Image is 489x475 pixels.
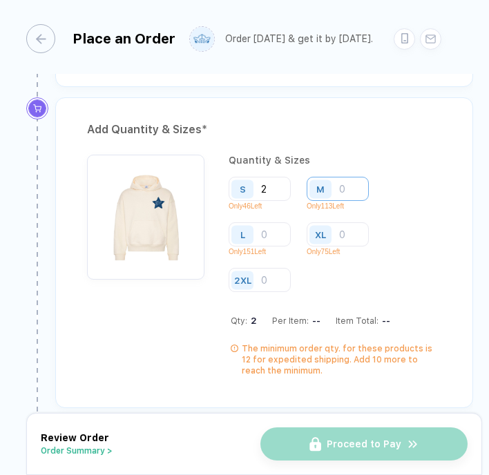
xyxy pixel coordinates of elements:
[240,229,245,240] div: L
[336,316,390,326] div: Item Total:
[378,316,390,326] div: --
[190,27,214,51] img: user profile
[41,432,109,443] span: Review Order
[87,119,441,141] div: Add Quantity & Sizes
[315,229,326,240] div: XL
[247,316,257,326] span: 2
[272,316,320,326] div: Per Item:
[307,202,379,210] p: Only 113 Left
[229,202,301,210] p: Only 46 Left
[94,162,198,265] img: a2b46916-9a97-42a5-a9c2-9640669916f1_nt_front_1758759742193.jpg
[229,248,301,255] p: Only 151 Left
[229,155,441,166] div: Quantity & Sizes
[73,30,175,47] div: Place an Order
[240,184,246,194] div: S
[225,33,373,45] div: Order [DATE] & get it by [DATE].
[242,343,441,376] div: The minimum order qty. for these products is 12 for expedited shipping. Add 10 more to reach the ...
[316,184,325,194] div: M
[41,446,113,456] button: Order Summary >
[309,316,320,326] div: --
[231,316,257,326] div: Qty:
[307,248,379,255] p: Only 75 Left
[234,275,251,285] div: 2XL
